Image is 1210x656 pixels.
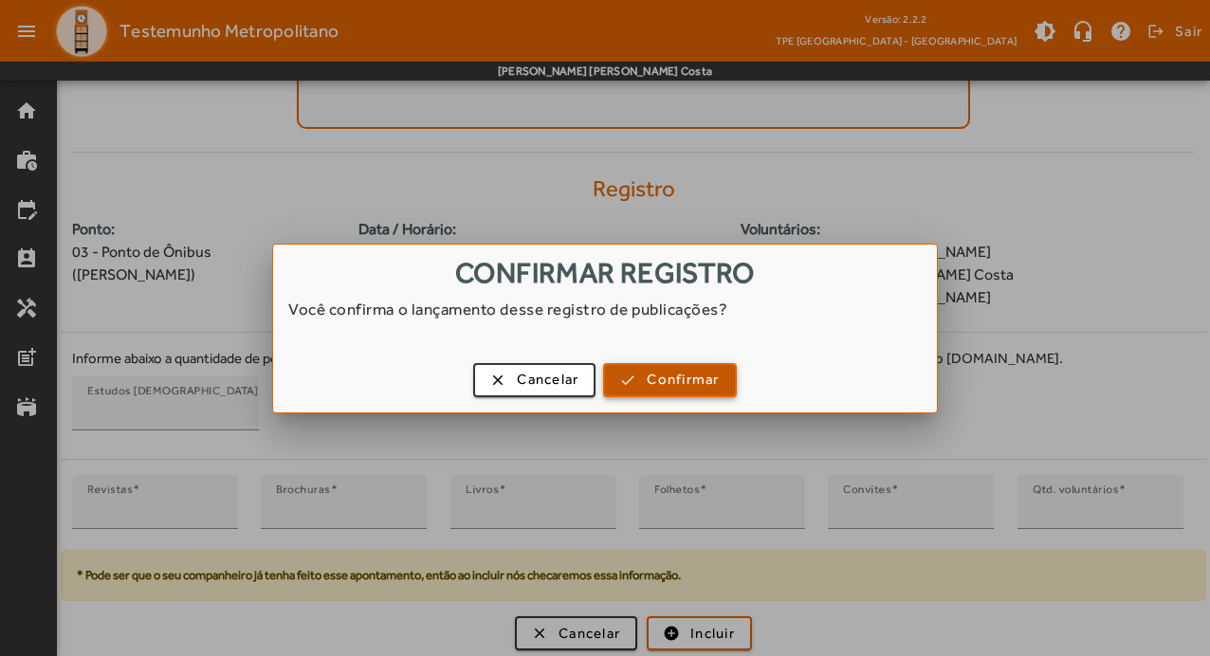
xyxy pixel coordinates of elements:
span: Confirmar registro [455,256,755,289]
span: Cancelar [517,369,578,391]
button: Confirmar [603,363,736,397]
button: Cancelar [473,363,596,397]
div: Você confirma o lançamento desse registro de publicações? [273,298,937,339]
span: Confirmar [647,369,719,391]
